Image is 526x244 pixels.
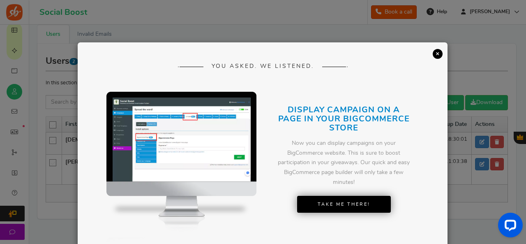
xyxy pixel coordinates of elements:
[113,98,251,181] img: screenshot
[276,139,412,188] div: Now you can display campaigns on your BigCommerce website. This is sure to boost participation in...
[433,49,443,59] a: ×
[276,105,412,132] h2: DISPLAY CAMPAIGN ON A PAGE IN YOUR BIGCOMMERCE STORE
[297,196,391,213] a: Take Me There!
[212,63,314,70] span: YOU ASKED. WE LISTENED.
[491,209,526,244] iframe: LiveChat chat widget
[106,92,256,244] img: mockup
